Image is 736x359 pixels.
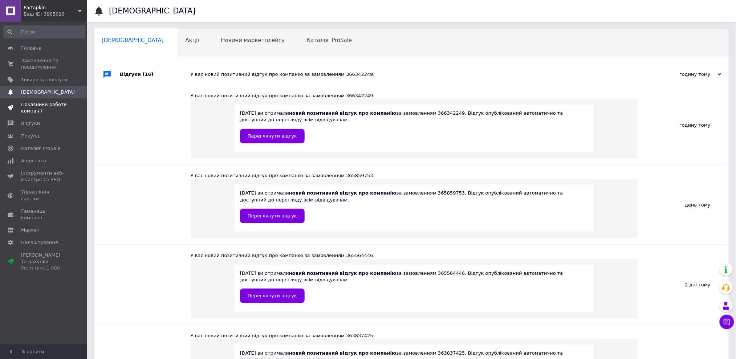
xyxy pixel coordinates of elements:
[240,110,589,143] div: [DATE] ви отримали за замовленням 366342249. Відгук опублікований автоматично та доступний до пер...
[21,120,40,127] span: Відгуки
[120,64,191,85] div: Відгуки
[24,4,78,11] span: Partapkin
[248,133,297,139] span: Переглянути відгук
[649,71,721,78] div: годину тому
[21,189,67,202] span: Управління сайтом
[240,270,589,303] div: [DATE] ви отримали за замовленням 365564446. Відгук опублікований автоматично та доступний до пер...
[240,190,589,223] div: [DATE] ви отримали за замовленням 365859753. Відгук опублікований автоматично та доступний до пер...
[21,170,67,183] span: Інструменти веб-майстра та SEO
[21,89,75,95] span: [DEMOGRAPHIC_DATA]
[720,315,734,329] button: Чат з покупцем
[638,245,729,325] div: 2 дні тому
[289,110,397,116] b: новий позитивний відгук про компанію
[21,145,60,152] span: Каталог ProSale
[21,265,67,272] div: Prom мікс 1 000
[21,227,40,233] span: Маркет
[21,45,41,52] span: Головна
[21,239,58,246] span: Налаштування
[4,25,85,38] input: Пошук
[221,37,285,44] span: Новини маркетплейсу
[102,37,164,44] span: [DEMOGRAPHIC_DATA]
[21,133,41,139] span: Покупці
[191,172,638,179] div: У вас новий позитивний відгук про компанію за замовленням 365859753.
[21,208,67,221] span: Гаманець компанії
[240,129,305,143] a: Переглянути відгук
[248,293,297,298] span: Переглянути відгук
[191,71,649,78] div: У вас новий позитивний відгук про компанію за замовленням 366342249.
[289,350,397,356] b: новий позитивний відгук про компанію
[21,101,67,114] span: Показники роботи компанії
[191,333,638,339] div: У вас новий позитивний відгук про компанію за замовленням 363837425.
[191,93,638,99] div: У вас новий позитивний відгук про компанію за замовленням 366342249.
[306,37,352,44] span: Каталог ProSale
[638,85,729,165] div: годину тому
[21,158,46,164] span: Аналітика
[186,37,199,44] span: Акції
[248,213,297,219] span: Переглянути відгук
[289,190,397,196] b: новий позитивний відгук про компанію
[289,270,397,276] b: новий позитивний відгук про компанію
[191,252,638,259] div: У вас новий позитивний відгук про компанію за замовленням 365564446.
[21,77,67,83] span: Товари та послуги
[240,209,305,223] a: Переглянути відгук
[21,252,67,272] span: [PERSON_NAME] та рахунки
[638,165,729,245] div: день тому
[240,289,305,303] a: Переглянути відгук
[21,57,67,70] span: Замовлення та повідомлення
[109,7,196,15] h1: [DEMOGRAPHIC_DATA]
[24,11,87,17] div: Ваш ID: 3905028
[143,72,154,77] span: (16)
